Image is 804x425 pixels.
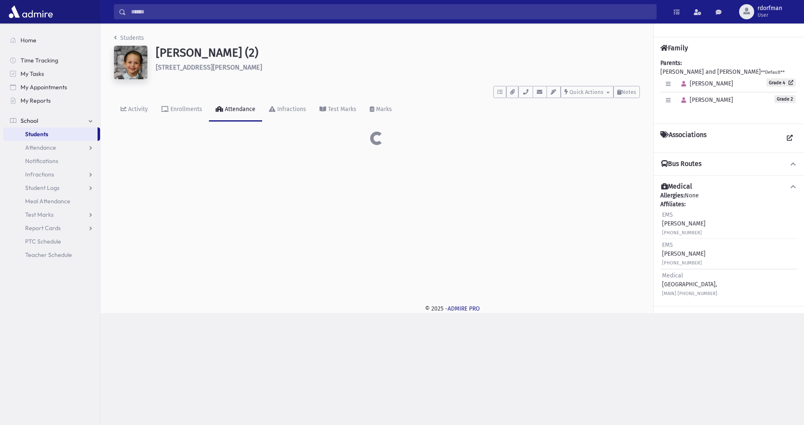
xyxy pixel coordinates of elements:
a: Meal Attendance [3,194,100,208]
span: Medical [662,272,683,279]
a: Test Marks [3,208,100,221]
a: Grade 4 [766,78,796,87]
div: © 2025 - [114,304,791,313]
div: [PERSON_NAME] [662,210,706,237]
a: Infractions [262,98,313,122]
a: Activity [114,98,155,122]
a: School [3,114,100,127]
small: [MAIN] [PHONE_NUMBER] [662,291,717,296]
span: rdorfman [758,5,782,12]
span: Grade 2 [774,95,796,103]
span: Notes [621,89,636,95]
a: My Appointments [3,80,100,94]
h4: Family [660,44,688,52]
div: Enrollments [169,106,202,113]
a: Time Tracking [3,54,100,67]
a: Students [3,127,98,141]
a: ADMIRE PRO [448,305,480,312]
span: User [758,12,782,18]
a: Infractions [3,168,100,181]
small: [PHONE_NUMBER] [662,260,702,266]
nav: breadcrumb [114,34,144,46]
a: Students [114,34,144,41]
span: Home [21,36,36,44]
b: Affiliates: [660,201,685,208]
div: Attendance [223,106,255,113]
span: School [21,117,38,124]
a: Home [3,34,100,47]
div: [PERSON_NAME] and [PERSON_NAME] [660,59,797,117]
h1: [PERSON_NAME] (2) [156,46,640,60]
div: Test Marks [326,106,356,113]
span: Time Tracking [21,57,58,64]
button: Medical [660,182,797,191]
a: Marks [363,98,399,122]
span: [PERSON_NAME] [678,80,733,87]
h4: Medical [661,182,692,191]
a: My Tasks [3,67,100,80]
span: Quick Actions [569,89,603,95]
div: Activity [126,106,148,113]
span: Infractions [25,171,54,178]
a: Attendance [3,141,100,154]
span: Notifications [25,157,58,165]
button: Quick Actions [561,86,613,98]
a: Teacher Schedule [3,248,100,262]
div: Infractions [276,106,306,113]
b: Parents: [660,60,682,67]
div: None [660,191,797,299]
a: Report Cards [3,221,100,235]
span: My Appointments [21,83,67,91]
span: Students [25,130,48,138]
b: Allergies: [660,192,685,199]
div: [PERSON_NAME] [662,241,706,267]
span: Report Cards [25,224,61,232]
span: Test Marks [25,211,54,218]
button: Notes [613,86,640,98]
span: EMS [662,211,673,218]
div: Marks [374,106,392,113]
span: PTC Schedule [25,238,61,245]
span: My Reports [21,97,51,104]
a: Test Marks [313,98,363,122]
span: Meal Attendance [25,197,70,205]
h6: [STREET_ADDRESS][PERSON_NAME] [156,63,640,71]
small: [PHONE_NUMBER] [662,230,702,236]
input: Search [126,4,656,19]
a: View all Associations [782,131,797,146]
span: EMS [662,241,673,249]
span: Student Logs [25,184,59,192]
a: PTC Schedule [3,235,100,248]
a: Enrollments [155,98,209,122]
a: Attendance [209,98,262,122]
span: My Tasks [21,70,44,78]
img: AdmirePro [7,3,55,20]
h4: Bus Routes [661,160,701,168]
div: [GEOGRAPHIC_DATA], [662,271,717,298]
img: w== [114,46,147,79]
button: Bus Routes [660,160,797,168]
span: Teacher Schedule [25,251,72,259]
h4: Associations [660,131,706,146]
a: My Reports [3,94,100,107]
span: Attendance [25,144,56,151]
span: [PERSON_NAME] [678,96,733,104]
a: Student Logs [3,181,100,194]
a: Notifications [3,154,100,168]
